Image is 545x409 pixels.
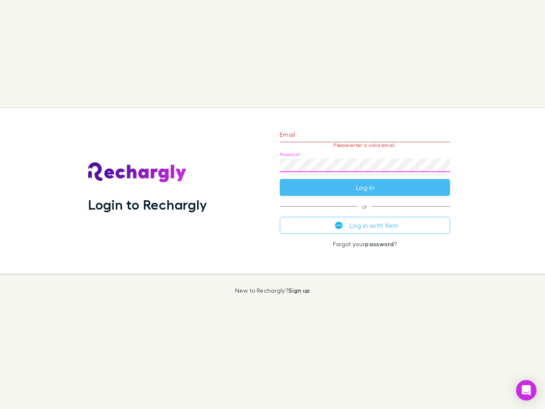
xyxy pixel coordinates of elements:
[88,162,187,183] img: Rechargly's Logo
[280,206,450,207] span: or
[88,196,207,213] h1: Login to Rechargly
[280,217,450,234] button: Log in with Xero
[280,151,300,158] label: Password
[280,241,450,248] p: Forgot your ?
[280,142,450,148] p: Please enter a valid email.
[335,222,343,229] img: Xero's logo
[280,179,450,196] button: Log in
[288,287,310,294] a: Sign up
[365,240,394,248] a: password
[235,287,310,294] p: New to Rechargly?
[516,380,536,400] div: Open Intercom Messenger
